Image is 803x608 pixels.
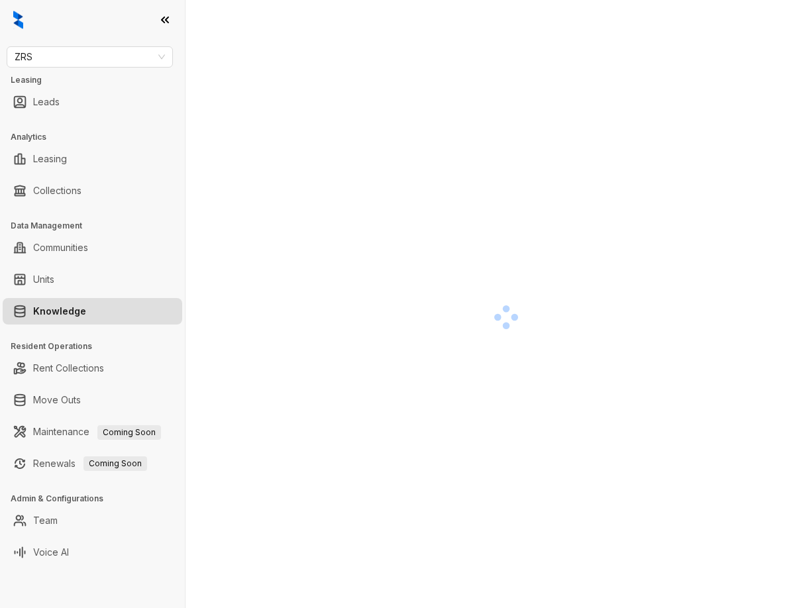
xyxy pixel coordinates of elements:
[3,177,182,204] li: Collections
[3,146,182,172] li: Leasing
[33,89,60,115] a: Leads
[3,234,182,261] li: Communities
[15,47,165,67] span: ZRS
[97,425,161,440] span: Coming Soon
[33,177,81,204] a: Collections
[33,507,58,534] a: Team
[3,450,182,477] li: Renewals
[33,387,81,413] a: Move Outs
[11,340,185,352] h3: Resident Operations
[33,298,86,325] a: Knowledge
[33,146,67,172] a: Leasing
[3,419,182,445] li: Maintenance
[3,507,182,534] li: Team
[33,355,104,381] a: Rent Collections
[3,89,182,115] li: Leads
[33,539,69,566] a: Voice AI
[3,298,182,325] li: Knowledge
[33,234,88,261] a: Communities
[33,266,54,293] a: Units
[3,266,182,293] li: Units
[83,456,147,471] span: Coming Soon
[33,450,147,477] a: RenewalsComing Soon
[11,493,185,505] h3: Admin & Configurations
[3,387,182,413] li: Move Outs
[11,74,185,86] h3: Leasing
[11,131,185,143] h3: Analytics
[3,539,182,566] li: Voice AI
[3,355,182,381] li: Rent Collections
[13,11,23,29] img: logo
[11,220,185,232] h3: Data Management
